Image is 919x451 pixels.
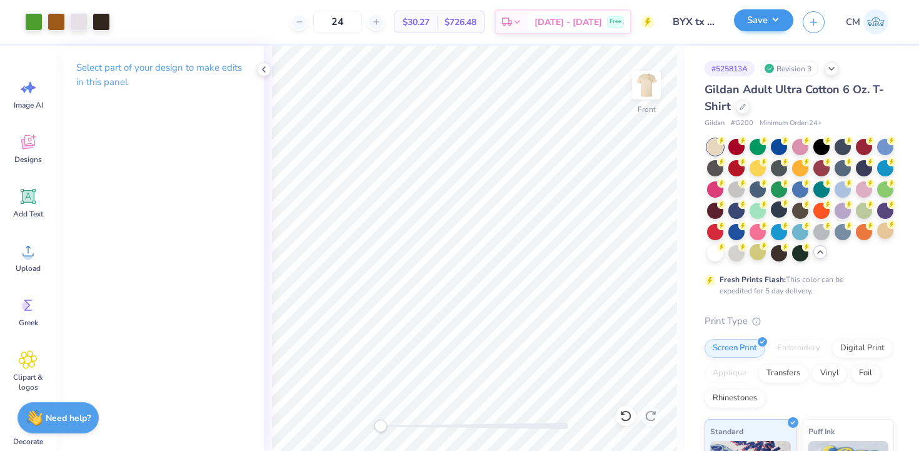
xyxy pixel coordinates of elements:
[705,389,765,408] div: Rhinestones
[840,9,894,34] a: CM
[812,364,847,383] div: Vinyl
[720,275,786,285] strong: Fresh Prints Flash:
[610,18,621,26] span: Free
[761,61,818,76] div: Revision 3
[863,9,888,34] img: Chloe Murlin
[19,318,38,328] span: Greek
[705,61,755,76] div: # 525813A
[705,364,755,383] div: Applique
[705,118,725,129] span: Gildan
[734,9,793,31] button: Save
[634,73,659,98] img: Front
[663,9,725,34] input: Untitled Design
[846,15,860,29] span: CM
[638,104,656,115] div: Front
[13,209,43,219] span: Add Text
[769,339,828,358] div: Embroidery
[46,412,91,424] strong: Need help?
[731,118,753,129] span: # G200
[760,118,822,129] span: Minimum Order: 24 +
[758,364,808,383] div: Transfers
[14,100,43,110] span: Image AI
[710,425,743,438] span: Standard
[808,425,835,438] span: Puff Ink
[535,16,602,29] span: [DATE] - [DATE]
[8,372,49,392] span: Clipart & logos
[720,274,873,296] div: This color can be expedited for 5 day delivery.
[444,16,476,29] span: $726.48
[13,437,43,447] span: Decorate
[851,364,880,383] div: Foil
[374,420,387,432] div: Accessibility label
[832,339,893,358] div: Digital Print
[705,82,884,114] span: Gildan Adult Ultra Cotton 6 Oz. T-Shirt
[313,11,362,33] input: – –
[403,16,429,29] span: $30.27
[76,61,244,89] p: Select part of your design to make edits in this panel
[16,263,41,273] span: Upload
[14,155,42,165] span: Designs
[705,339,765,358] div: Screen Print
[705,314,894,328] div: Print Type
